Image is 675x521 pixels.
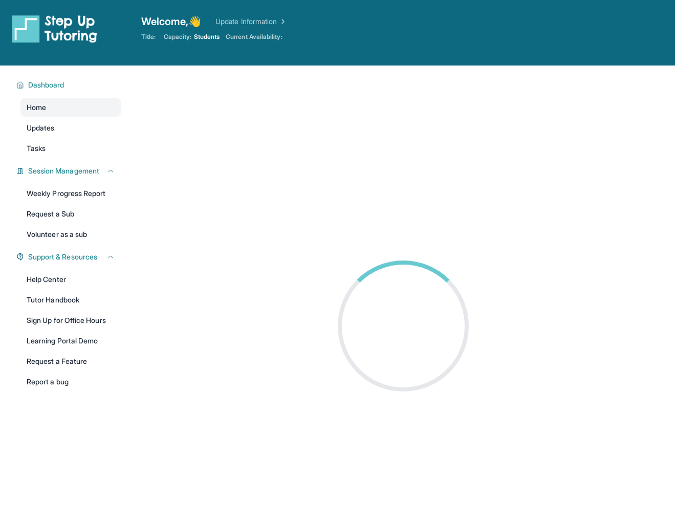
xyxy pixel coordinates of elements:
button: Session Management [24,166,115,176]
img: logo [12,14,97,43]
a: Tasks [20,139,121,158]
a: Tutor Handbook [20,291,121,309]
span: Students [194,33,220,41]
a: Request a Feature [20,352,121,371]
a: Updates [20,119,121,137]
button: Support & Resources [24,252,115,262]
span: Title: [141,33,156,41]
span: Support & Resources [28,252,97,262]
span: Tasks [27,143,46,154]
span: Dashboard [28,80,64,90]
span: Home [27,102,46,113]
a: Update Information [215,16,287,27]
span: Current Availability: [226,33,282,41]
span: Capacity: [164,33,192,41]
a: Volunteer as a sub [20,225,121,244]
img: Chevron Right [277,16,287,27]
a: Home [20,98,121,117]
a: Weekly Progress Report [20,184,121,203]
span: Updates [27,123,55,133]
span: Welcome, 👋 [141,14,202,29]
a: Request a Sub [20,205,121,223]
a: Help Center [20,270,121,289]
span: Session Management [28,166,99,176]
button: Dashboard [24,80,115,90]
a: Sign Up for Office Hours [20,311,121,330]
a: Report a bug [20,373,121,391]
a: Learning Portal Demo [20,332,121,350]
